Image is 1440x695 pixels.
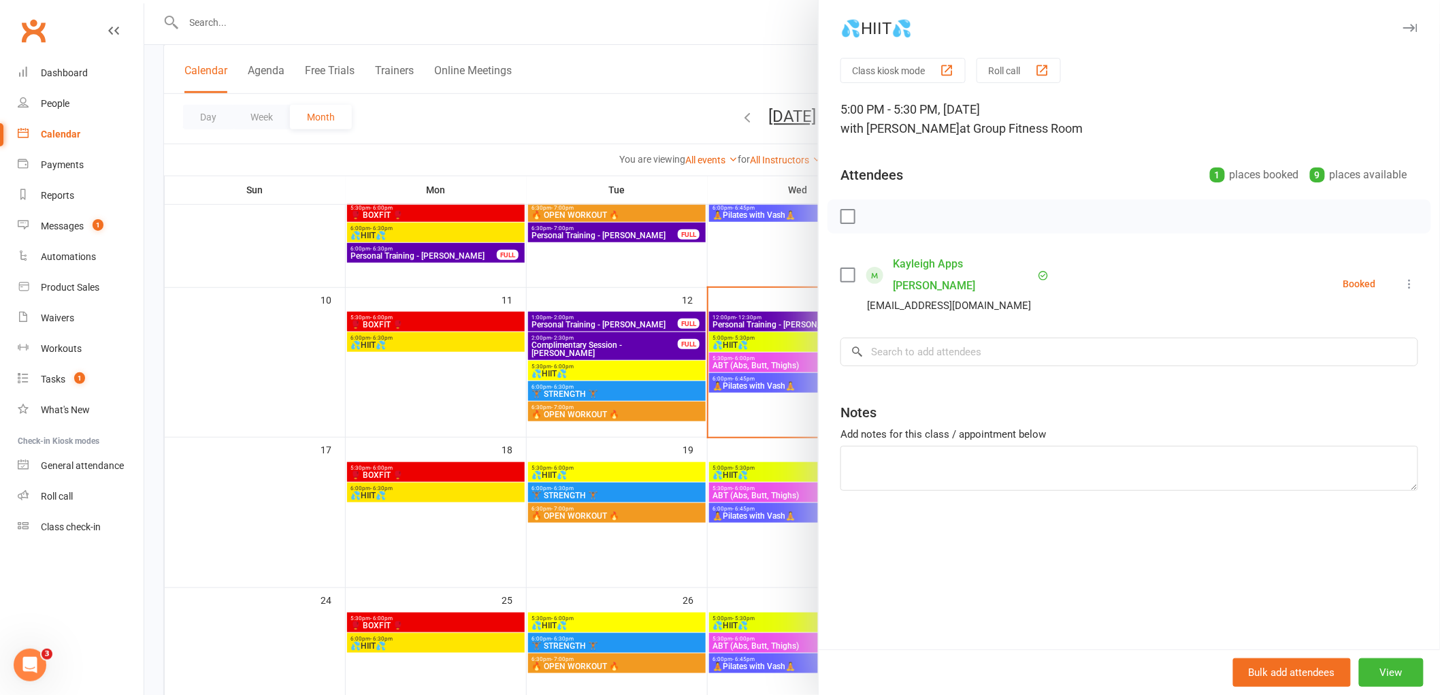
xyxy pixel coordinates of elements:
a: Class kiosk mode [18,512,144,543]
div: Messages [41,221,84,231]
div: Workouts [41,343,82,354]
div: Notes [840,403,877,422]
span: 1 [93,219,103,231]
span: 1 [74,372,85,384]
a: Dashboard [18,58,144,88]
input: Search to add attendees [840,338,1418,366]
div: Add notes for this class / appointment below [840,426,1418,442]
a: Roll call [18,481,144,512]
button: View [1359,658,1424,687]
div: Calendar [41,129,80,140]
button: Class kiosk mode [840,58,966,83]
div: places available [1310,165,1407,184]
a: Kayleigh Apps [PERSON_NAME] [893,253,1034,297]
div: Waivers [41,312,74,323]
div: Dashboard [41,67,88,78]
div: 1 [1210,167,1225,182]
span: 3 [42,649,52,660]
div: 9 [1310,167,1325,182]
a: Calendar [18,119,144,150]
div: [EMAIL_ADDRESS][DOMAIN_NAME] [867,297,1031,314]
a: Reports [18,180,144,211]
a: General attendance kiosk mode [18,451,144,481]
div: Product Sales [41,282,99,293]
a: Payments [18,150,144,180]
div: 5:00 PM - 5:30 PM, [DATE] [840,100,1418,138]
div: What's New [41,404,90,415]
a: Product Sales [18,272,144,303]
a: Tasks 1 [18,364,144,395]
div: General attendance [41,460,124,471]
div: People [41,98,69,109]
a: Waivers [18,303,144,334]
div: Class check-in [41,521,101,532]
iframe: Intercom live chat [14,649,46,681]
div: places booked [1210,165,1299,184]
div: Reports [41,190,74,201]
div: Automations [41,251,96,262]
a: Workouts [18,334,144,364]
div: Payments [41,159,84,170]
div: Roll call [41,491,73,502]
button: Bulk add attendees [1233,658,1351,687]
div: Attendees [840,165,903,184]
div: 💦HIIT💦 [819,19,1440,38]
span: at Group Fitness Room [960,121,1083,135]
a: People [18,88,144,119]
a: Clubworx [16,14,50,48]
span: with [PERSON_NAME] [840,121,960,135]
a: Automations [18,242,144,272]
div: Tasks [41,374,65,385]
div: Booked [1343,279,1376,289]
a: Messages 1 [18,211,144,242]
a: What's New [18,395,144,425]
button: Roll call [977,58,1061,83]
